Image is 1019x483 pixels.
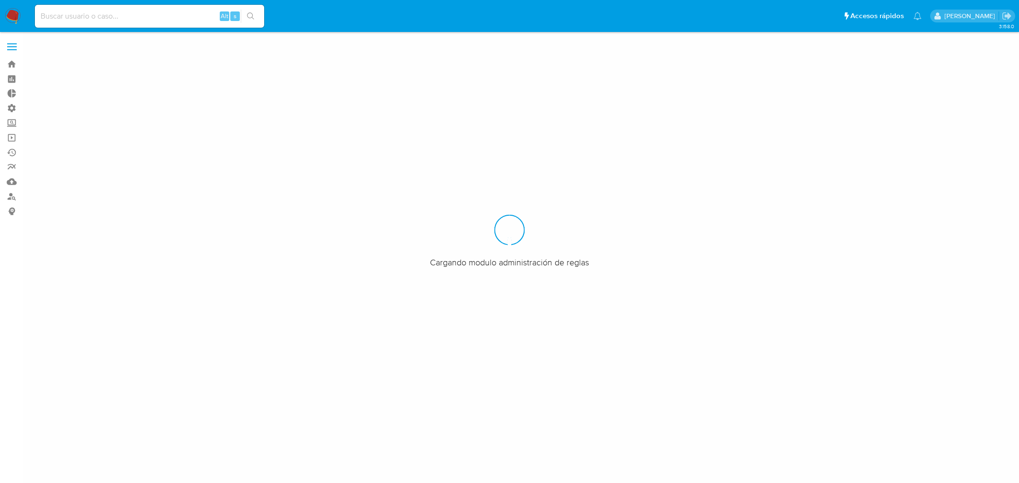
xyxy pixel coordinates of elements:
[850,11,904,21] span: Accesos rápidos
[944,11,998,21] p: mercedes.medrano@mercadolibre.com
[913,12,922,20] a: Notificaciones
[241,10,260,23] button: search-icon
[430,257,589,268] span: Cargando modulo administración de reglas
[234,11,236,21] span: s
[35,10,264,22] input: Buscar usuario o caso...
[221,11,228,21] span: Alt
[1002,11,1012,21] a: Salir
